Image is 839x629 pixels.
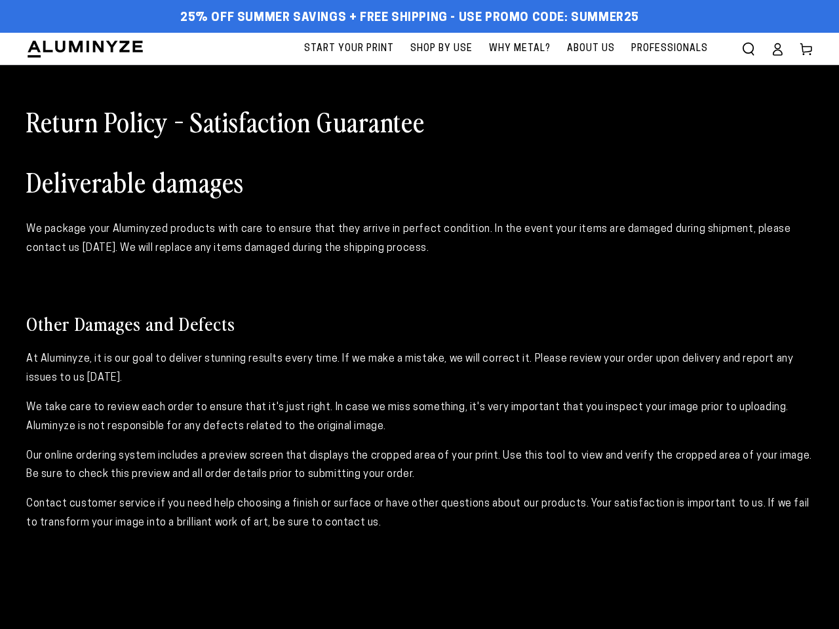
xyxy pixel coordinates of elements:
img: Aluminyze [26,39,144,59]
div: We package your Aluminyzed products with care to ensure that they arrive in perfect condition. In... [26,220,813,258]
a: Shop By Use [404,33,479,65]
span: Why Metal? [489,41,551,57]
a: Professionals [625,33,714,65]
h1: Return Policy - Satisfaction Guarantee [26,104,813,138]
span: Other Damages and Defects [26,311,235,335]
p: Contact customer service if you need help choosing a finish or surface or have other questions ab... [26,495,813,533]
a: Why Metal? [482,33,557,65]
summary: Search our site [734,35,763,64]
p: We take care to review each order to ensure that it's just right. In case we miss something, it's... [26,398,813,436]
span: Start Your Print [304,41,394,57]
span: Professionals [631,41,708,57]
p: Our online ordering system includes a preview screen that displays the cropped area of your print... [26,447,813,485]
a: About Us [560,33,621,65]
span: About Us [567,41,615,57]
a: Start Your Print [298,33,400,65]
p: At Aluminyze, it is our goal to deliver stunning results every time. If we make a mistake, we wil... [26,350,813,388]
span: Shop By Use [410,41,473,57]
h1: Deliverable damages [26,164,813,199]
span: 25% off Summer Savings + Free Shipping - Use Promo Code: SUMMER25 [180,11,639,26]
